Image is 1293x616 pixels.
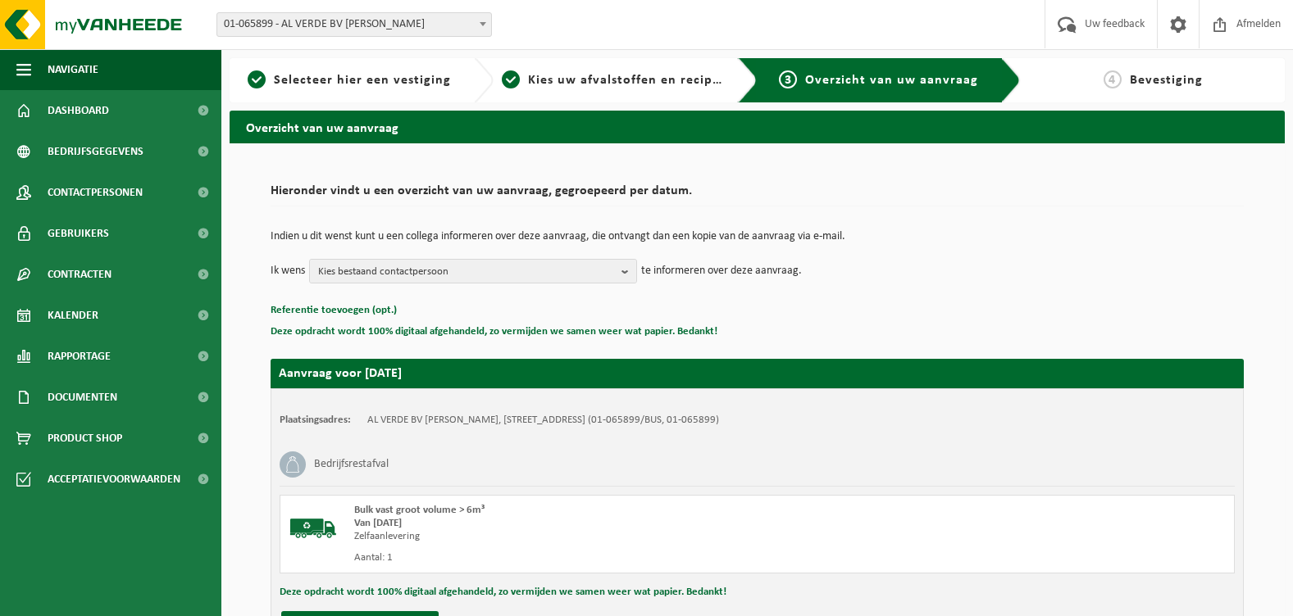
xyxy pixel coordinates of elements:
span: Gebruikers [48,213,109,254]
p: Ik wens [271,259,305,283]
span: 01-065899 - AL VERDE BV BAERT ERIC - LENDELEDE [216,12,492,37]
span: 2 [502,70,520,88]
strong: Plaatsingsadres: [280,414,351,425]
span: Kies bestaand contactpersoon [318,260,615,284]
span: 01-065899 - AL VERDE BV BAERT ERIC - LENDELEDE [217,13,491,36]
span: Overzicht van uw aanvraag [805,74,978,87]
span: Bulk vast groot volume > 6m³ [354,505,485,515]
strong: Van [DATE] [354,518,402,528]
span: 3 [779,70,797,88]
td: AL VERDE BV [PERSON_NAME], [STREET_ADDRESS] (01-065899/BUS, 01-065899) [367,414,719,427]
span: Contactpersonen [48,172,143,213]
a: 1Selecteer hier een vestiging [238,70,461,90]
span: Navigatie [48,49,98,90]
button: Deze opdracht wordt 100% digitaal afgehandeld, zo vermijden we samen weer wat papier. Bedankt! [271,321,717,342]
span: Contracten [48,254,112,295]
p: Indien u dit wenst kunt u een collega informeren over deze aanvraag, die ontvangt dan een kopie v... [271,231,1244,242]
div: Aantal: 1 [354,551,823,564]
span: Kalender [48,295,98,336]
img: BL-SO-LV.png [289,504,338,553]
h3: Bedrijfsrestafval [314,451,389,478]
p: te informeren over deze aanvraag. [641,259,802,283]
span: Product Shop [48,418,122,459]
a: 2Kies uw afvalstoffen en recipiënten [502,70,725,90]
span: Bedrijfsgegevens [48,131,143,172]
span: Documenten [48,377,117,418]
strong: Aanvraag voor [DATE] [279,367,402,380]
span: Selecteer hier een vestiging [274,74,451,87]
button: Referentie toevoegen (opt.) [271,300,397,321]
span: 1 [248,70,266,88]
span: Acceptatievoorwaarden [48,459,180,500]
h2: Hieronder vindt u een overzicht van uw aanvraag, gegroepeerd per datum. [271,184,1244,206]
button: Deze opdracht wordt 100% digitaal afgehandeld, zo vermijden we samen weer wat papier. Bedankt! [280,582,726,603]
span: Rapportage [48,336,111,377]
h2: Overzicht van uw aanvraag [230,111,1285,143]
span: Kies uw afvalstoffen en recipiënten [528,74,753,87]
span: Dashboard [48,90,109,131]
span: Bevestiging [1130,74,1203,87]
div: Zelfaanlevering [354,530,823,543]
span: 4 [1104,70,1122,88]
button: Kies bestaand contactpersoon [309,259,637,283]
